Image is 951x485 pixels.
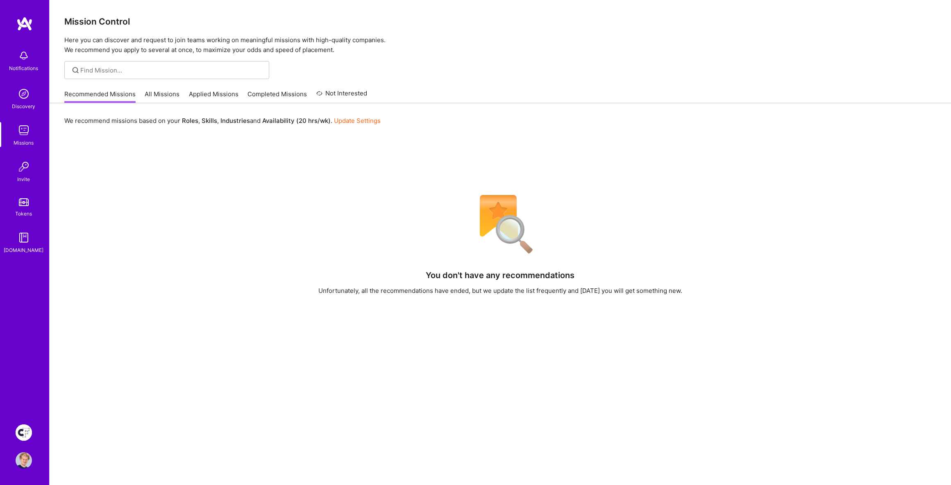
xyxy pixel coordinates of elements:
a: User Avatar [14,452,34,469]
h3: Mission Control [64,16,936,27]
img: Invite [16,159,32,175]
img: guide book [16,229,32,246]
a: Applied Missions [189,90,238,103]
a: Completed Missions [248,90,307,103]
div: Discovery [12,102,36,111]
a: All Missions [145,90,180,103]
i: icon SearchGrey [71,66,80,75]
img: tokens [19,198,29,206]
img: teamwork [16,122,32,138]
a: Update Settings [334,117,381,125]
b: Industries [220,117,250,125]
b: Roles [182,117,198,125]
b: Availability (20 hrs/wk) [262,117,331,125]
h4: You don't have any recommendations [426,270,575,280]
a: Creative Fabrica Project Team [14,424,34,441]
a: Not Interested [316,88,368,103]
div: Invite [18,175,30,184]
div: Missions [14,138,34,147]
div: Tokens [16,209,32,218]
img: logo [16,16,33,31]
div: Unfortunately, all the recommendations have ended, but we update the list frequently and [DATE] y... [318,286,682,295]
a: Recommended Missions [64,90,136,103]
img: User Avatar [16,452,32,469]
b: Skills [202,117,217,125]
div: Notifications [9,64,39,73]
img: No Results [465,190,535,259]
img: discovery [16,86,32,102]
div: [DOMAIN_NAME] [4,246,44,254]
img: bell [16,48,32,64]
p: We recommend missions based on your , , and . [64,116,381,125]
p: Here you can discover and request to join teams working on meaningful missions with high-quality ... [64,35,936,55]
img: Creative Fabrica Project Team [16,424,32,441]
input: Find Mission... [81,66,263,75]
